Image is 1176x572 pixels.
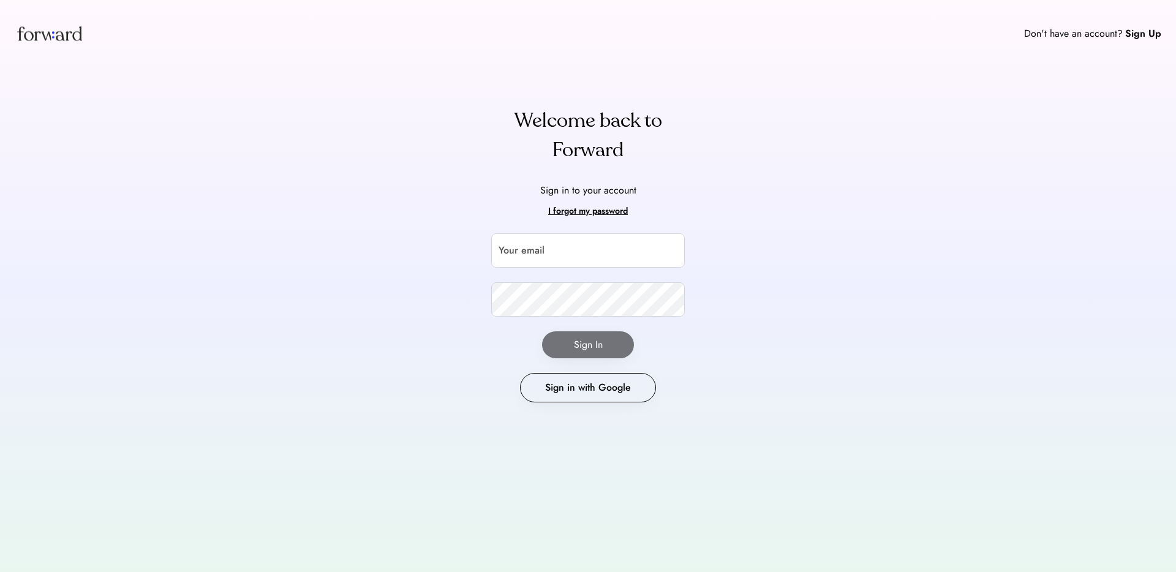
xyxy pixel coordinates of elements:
[1125,26,1161,41] div: Sign Up
[1024,26,1123,41] div: Don't have an account?
[491,106,685,165] div: Welcome back to Forward
[520,373,656,402] button: Sign in with Google
[540,183,636,198] div: Sign in to your account
[548,204,628,219] div: I forgot my password
[15,15,85,52] img: Forward logo
[542,331,634,358] button: Sign In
